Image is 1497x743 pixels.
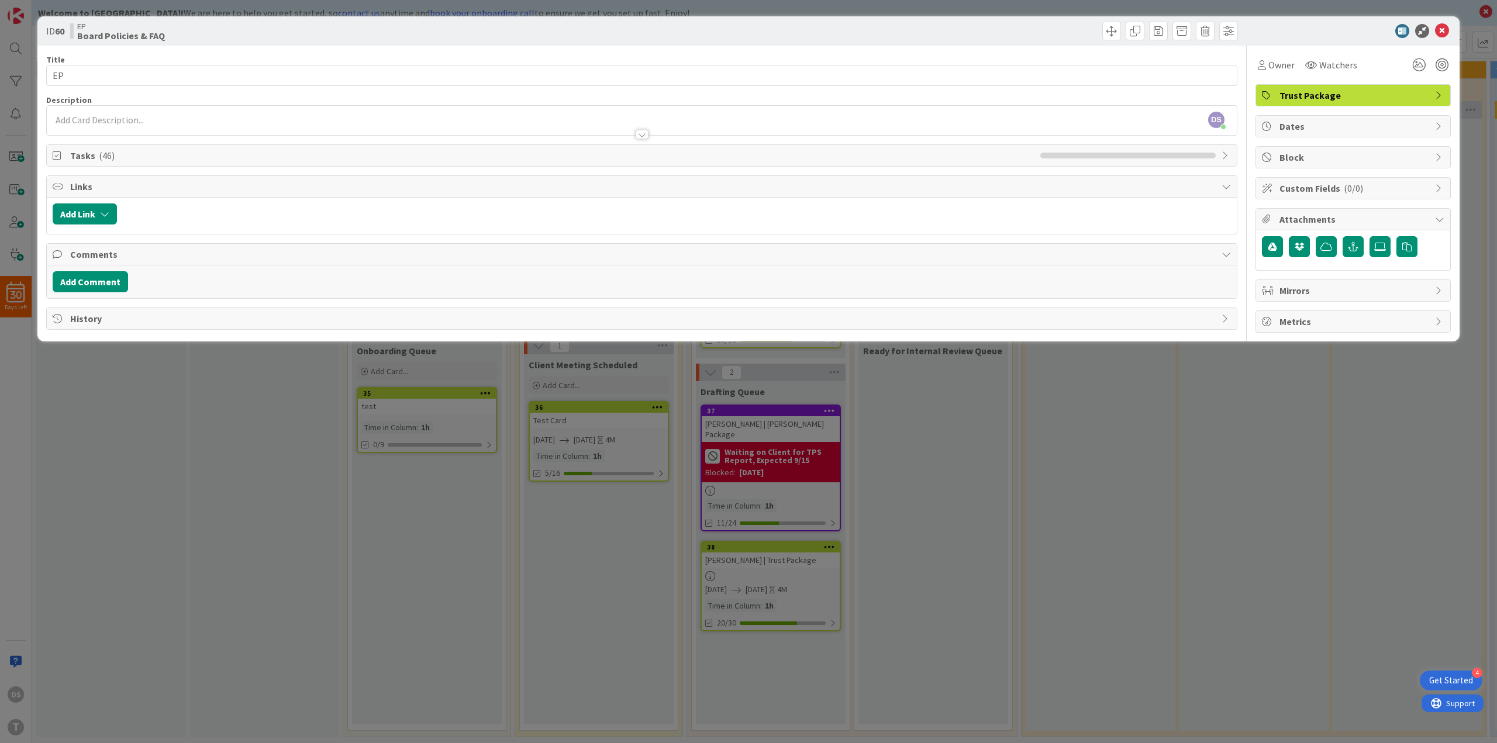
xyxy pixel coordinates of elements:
span: History [70,312,1216,326]
span: ( 46 ) [99,150,115,161]
span: Dates [1279,119,1429,133]
span: DS [1208,112,1224,128]
button: Add Link [53,203,117,224]
span: ( 0/0 ) [1344,182,1363,194]
span: Comments [70,247,1216,261]
input: type card name here... [46,65,1237,86]
span: Owner [1268,58,1295,72]
span: Trust Package [1279,88,1429,102]
span: ID [46,24,64,38]
div: Open Get Started checklist, remaining modules: 4 [1420,671,1482,690]
span: Custom Fields [1279,181,1429,195]
span: Mirrors [1279,284,1429,298]
div: 4 [1472,668,1482,678]
span: Links [70,179,1216,193]
b: Board Policies & FAQ [77,31,165,40]
label: Title [46,54,65,65]
button: Add Comment [53,271,128,292]
b: 60 [55,25,64,37]
span: Block [1279,150,1429,164]
span: Watchers [1319,58,1357,72]
span: Tasks [70,148,1034,163]
div: Get Started [1429,675,1473,686]
span: Description [46,95,92,105]
span: Support [25,2,53,16]
span: EP [77,22,165,31]
span: Attachments [1279,212,1429,226]
span: Metrics [1279,315,1429,329]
